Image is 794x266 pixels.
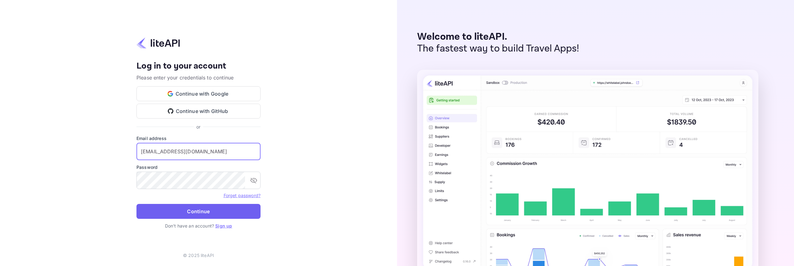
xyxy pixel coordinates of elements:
input: Enter your email address [136,143,261,160]
a: Sign up [215,223,232,228]
button: Continue [136,204,261,219]
p: Please enter your credentials to continue [136,74,261,81]
button: toggle password visibility [248,174,260,187]
p: Welcome to liteAPI. [417,31,579,43]
button: Continue with Google [136,86,261,101]
label: Password [136,164,261,170]
p: The fastest way to build Travel Apps! [417,43,579,55]
p: or [196,124,200,130]
button: Continue with GitHub [136,104,261,119]
h4: Log in to your account [136,61,261,72]
a: Forget password? [224,192,261,198]
img: liteapi [136,37,180,49]
p: © 2025 liteAPI [183,252,214,259]
a: Forget password? [224,193,261,198]
p: Don't have an account? [136,223,261,229]
label: Email address [136,135,261,142]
